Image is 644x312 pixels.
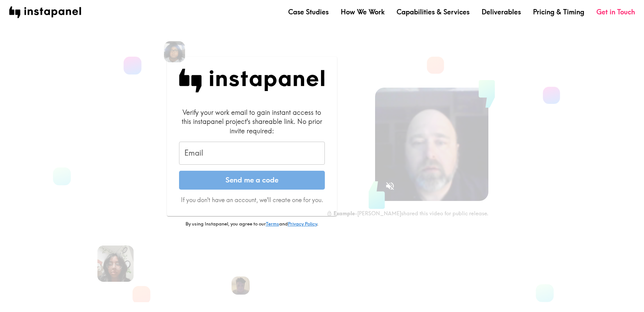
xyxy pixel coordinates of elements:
p: If you don't have an account, we'll create one for you. [179,196,325,204]
img: Heena [97,246,133,282]
a: How We Work [341,7,385,17]
img: Instapanel [179,69,325,93]
button: Sound is off [382,178,398,194]
img: instapanel [9,6,81,18]
button: Send me a code [179,171,325,190]
img: Cassandra [164,41,185,62]
a: Privacy Policy [288,221,317,227]
a: Capabilities & Services [397,7,469,17]
b: Example [334,210,355,217]
img: Liam [232,276,250,295]
a: Get in Touch [596,7,635,17]
a: Terms [266,221,279,227]
a: Pricing & Timing [533,7,584,17]
a: Case Studies [288,7,329,17]
p: By using Instapanel, you agree to our and . [167,221,337,227]
div: Verify your work email to gain instant access to this instapanel project's shareable link. No pri... [179,108,325,136]
div: - [PERSON_NAME] shared this video for public release. [327,210,488,217]
a: Deliverables [482,7,521,17]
